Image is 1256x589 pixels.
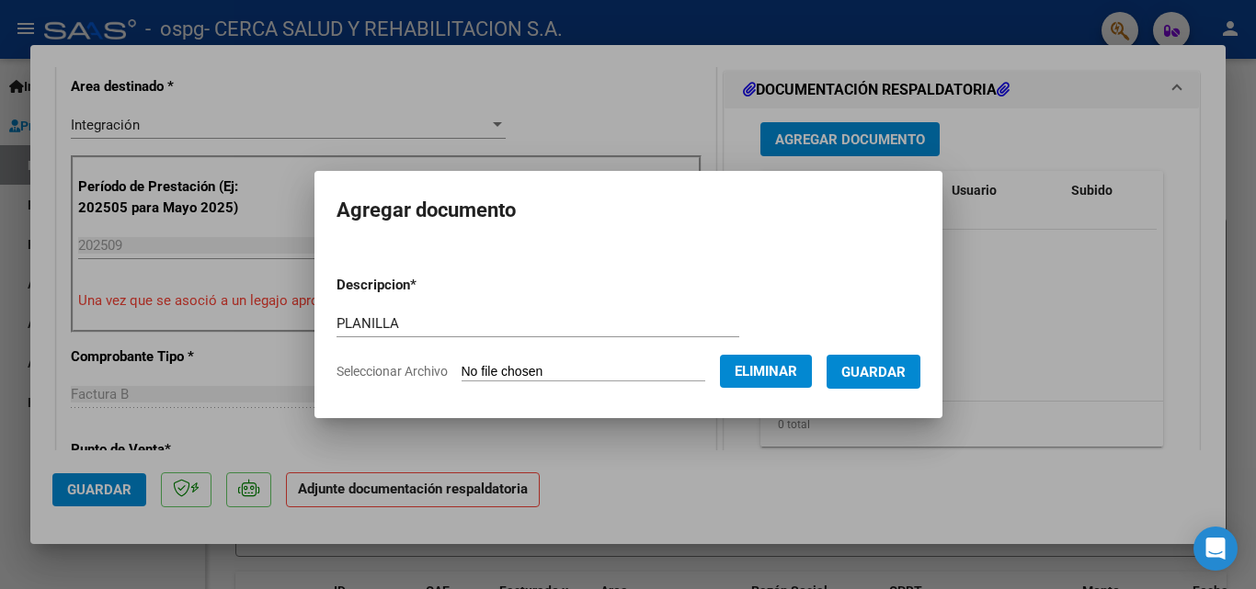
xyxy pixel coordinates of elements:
span: Seleccionar Archivo [337,364,448,379]
button: Eliminar [720,355,812,388]
p: Descripcion [337,275,512,296]
div: Open Intercom Messenger [1193,527,1238,571]
span: Eliminar [735,363,797,379]
span: Guardar [841,364,906,380]
button: Guardar [827,355,920,389]
h2: Agregar documento [337,193,920,228]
